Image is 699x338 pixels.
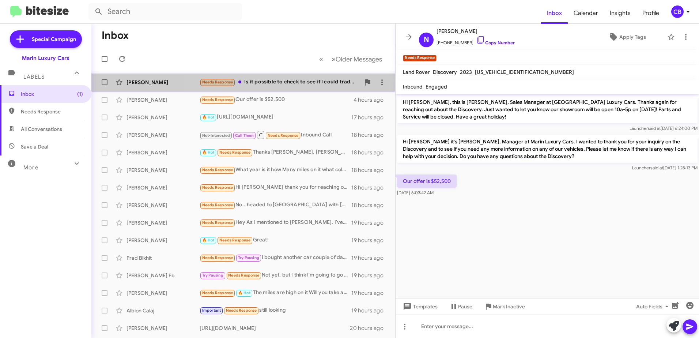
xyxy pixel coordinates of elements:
[126,166,200,174] div: [PERSON_NAME]
[202,203,233,207] span: Needs Response
[437,35,515,46] span: [PHONE_NUMBER]
[493,300,525,313] span: Mark Inactive
[23,74,45,80] span: Labels
[458,300,472,313] span: Pause
[200,95,354,104] div: Our offer is $52,500
[315,52,328,67] button: Previous
[351,289,389,297] div: 19 hours ago
[403,55,437,61] small: Needs Response
[202,308,221,313] span: Important
[126,237,200,244] div: [PERSON_NAME]
[200,324,350,332] div: [URL][DOMAIN_NAME]
[126,219,200,226] div: [PERSON_NAME]
[10,30,82,48] a: Special Campaign
[351,166,389,174] div: 18 hours ago
[478,300,531,313] button: Mark Inactive
[619,30,646,44] span: Apply Tags
[443,300,478,313] button: Pause
[202,220,233,225] span: Needs Response
[354,96,389,104] div: 4 hours ago
[433,69,457,75] span: Discovery
[397,95,698,123] p: Hi [PERSON_NAME], this is [PERSON_NAME], Sales Manager at [GEOGRAPHIC_DATA] Luxury Cars. Thanks a...
[351,237,389,244] div: 19 hours ago
[351,184,389,191] div: 18 hours ago
[351,202,389,209] div: 18 hours ago
[268,133,299,138] span: Needs Response
[202,150,215,155] span: 🔥 Hot
[202,168,233,172] span: Needs Response
[219,238,250,243] span: Needs Response
[126,114,200,121] div: [PERSON_NAME]
[403,83,423,90] span: Inbound
[351,254,389,262] div: 19 hours ago
[568,3,604,24] a: Calendar
[476,40,515,45] a: Copy Number
[202,115,215,120] span: 🔥 Hot
[200,78,360,86] div: Is it possible to check to see if I could trade my car in? I would rather see if it's possible be...
[200,183,351,192] div: Hi [PERSON_NAME] thank you for reaching out. No questions at the moment but if any come up, I'll ...
[351,149,389,156] div: 18 hours ago
[202,97,233,102] span: Needs Response
[665,5,691,18] button: CB
[32,35,76,43] span: Special Campaign
[426,83,447,90] span: Engaged
[238,255,259,260] span: Try Pausing
[200,271,351,279] div: Not yet, but I think I'm going to go the Genesis GV70 route for maintenance reasons. If you get a...
[126,79,200,86] div: [PERSON_NAME]
[202,273,223,278] span: Try Pausing
[630,300,677,313] button: Auto Fields
[238,290,250,295] span: 🔥 Hot
[604,3,636,24] a: Insights
[332,55,336,64] span: »
[202,238,215,243] span: 🔥 Hot
[648,125,661,131] span: said at
[21,143,48,150] span: Save a Deal
[200,306,351,315] div: still looking
[630,125,698,131] span: Launcher [DATE] 6:24:00 PM
[351,131,389,139] div: 18 hours ago
[202,255,233,260] span: Needs Response
[202,185,233,190] span: Needs Response
[460,69,472,75] span: 2023
[126,96,200,104] div: [PERSON_NAME]
[351,219,389,226] div: 19 hours ago
[126,289,200,297] div: [PERSON_NAME]
[327,52,386,67] button: Next
[102,30,129,41] h1: Inbox
[200,236,351,244] div: Great!
[23,164,38,171] span: More
[200,113,351,121] div: [URL][DOMAIN_NAME]
[424,34,429,46] span: N
[126,307,200,314] div: Albion Calaj
[77,90,83,98] span: (1)
[350,324,389,332] div: 20 hours ago
[126,149,200,156] div: [PERSON_NAME]
[126,184,200,191] div: [PERSON_NAME]
[126,202,200,209] div: [PERSON_NAME]
[351,307,389,314] div: 19 hours ago
[21,90,83,98] span: Inbox
[21,108,83,115] span: Needs Response
[397,190,434,195] span: [DATE] 6:03:42 AM
[336,55,382,63] span: Older Messages
[226,308,257,313] span: Needs Response
[319,55,323,64] span: «
[200,201,351,209] div: No...headed to [GEOGRAPHIC_DATA] with [PERSON_NAME] for the weekend...😏
[590,30,664,44] button: Apply Tags
[200,218,351,227] div: Hey As I mentioned to [PERSON_NAME], I've delayed making a new car purchase right new, since I ha...
[397,174,457,188] p: Our offer is $52,500
[21,125,62,133] span: All Conversations
[126,324,200,332] div: [PERSON_NAME]
[200,130,351,139] div: Inbound Call
[475,69,574,75] span: [US_VEHICLE_IDENTIFICATION_NUMBER]
[315,52,386,67] nav: Page navigation example
[541,3,568,24] a: Inbox
[650,165,663,170] span: said at
[437,27,515,35] span: [PERSON_NAME]
[202,133,230,138] span: Not-Interested
[401,300,438,313] span: Templates
[202,290,233,295] span: Needs Response
[636,3,665,24] span: Profile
